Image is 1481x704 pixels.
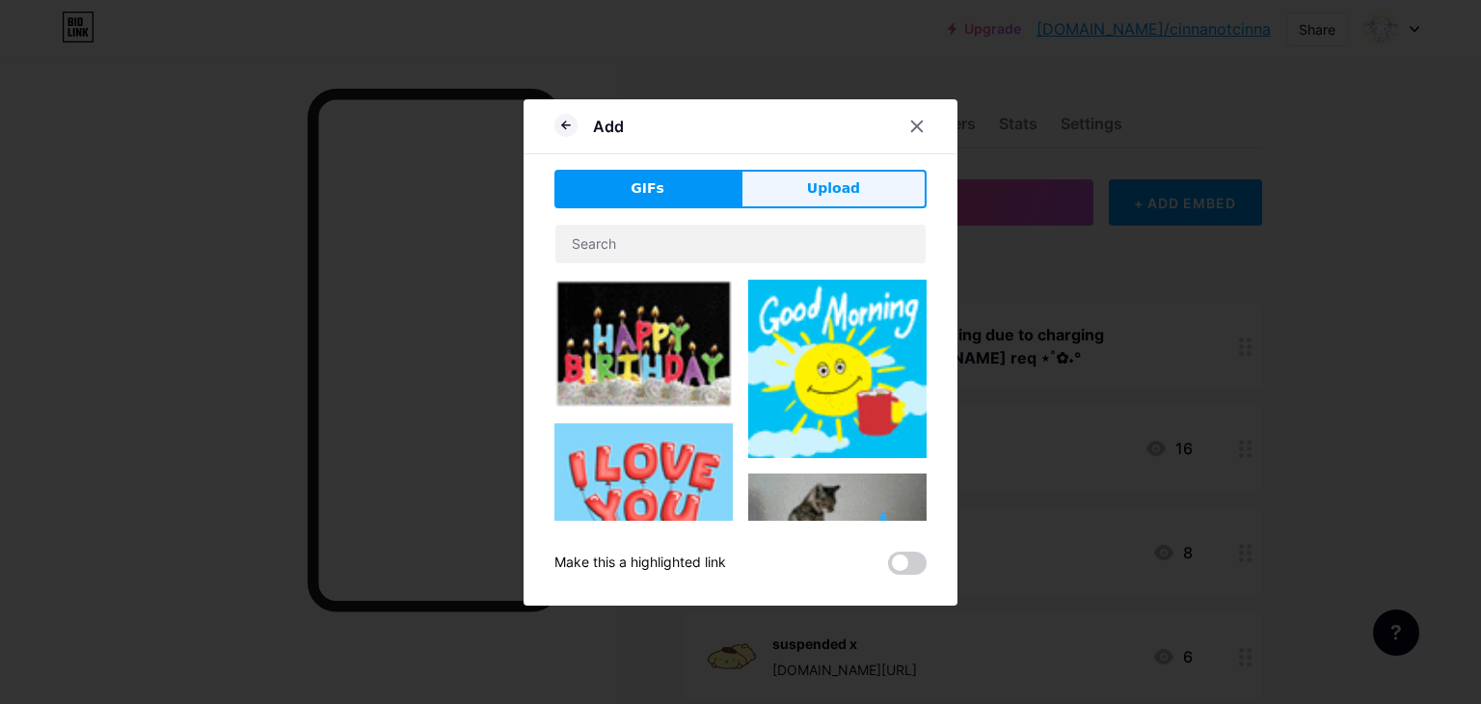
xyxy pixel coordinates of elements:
div: Make this a highlighted link [554,552,726,575]
img: Gihpy [554,280,733,408]
input: Search [555,225,926,263]
img: Gihpy [748,280,927,458]
img: Gihpy [748,474,927,609]
span: GIFs [631,178,664,199]
button: GIFs [554,170,740,208]
span: Upload [807,178,860,199]
div: Add [593,115,624,138]
button: Upload [740,170,927,208]
img: Gihpy [554,423,733,602]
